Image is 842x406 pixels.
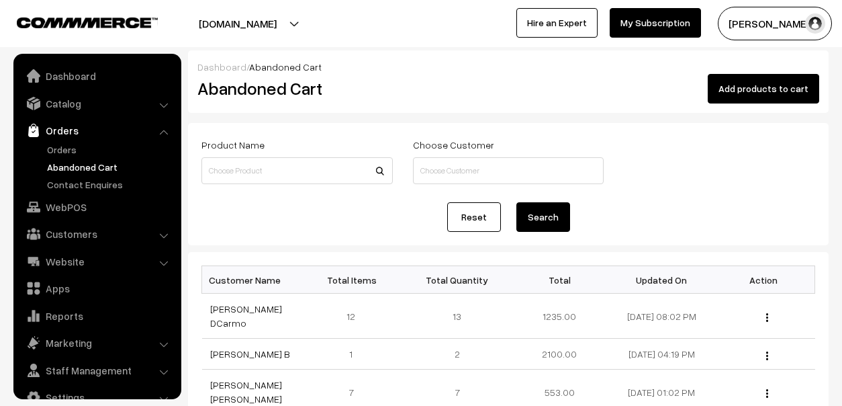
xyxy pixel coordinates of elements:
a: WebPOS [17,195,177,219]
a: [PERSON_NAME] B [210,348,289,360]
img: Menu [766,352,768,360]
td: 12 [304,294,406,339]
img: COMMMERCE [17,17,158,28]
h2: Abandoned Cart [197,78,391,99]
th: Total Items [304,266,406,294]
a: My Subscription [610,8,701,38]
th: Action [712,266,814,294]
td: 2 [406,339,508,370]
a: Website [17,249,177,274]
th: Customer Name [202,266,304,294]
button: [DOMAIN_NAME] [152,7,324,40]
a: Catalog [17,91,177,116]
td: [DATE] 08:02 PM [610,294,712,339]
a: Marketing [17,331,177,355]
a: COMMMERCE [17,13,134,30]
span: Abandoned Cart [249,61,322,73]
button: [PERSON_NAME]… [718,7,832,40]
a: Reset [447,202,501,232]
td: 1235.00 [508,294,610,339]
a: Customers [17,222,177,246]
label: Product Name [201,138,265,152]
a: Dashboard [17,64,177,88]
input: Choose Customer [413,157,604,184]
img: user [805,13,825,34]
img: Menu [766,313,768,322]
a: Reports [17,304,177,328]
a: Staff Management [17,358,177,382]
input: Choose Product [201,157,393,184]
a: Orders [44,143,177,157]
label: Choose Customer [413,138,494,152]
a: [PERSON_NAME] DCarmo [210,303,282,329]
a: Abandoned Cart [44,160,177,174]
th: Updated On [610,266,712,294]
div: / [197,60,819,74]
td: 1 [304,339,406,370]
th: Total [508,266,610,294]
td: 2100.00 [508,339,610,370]
img: Menu [766,389,768,398]
a: [PERSON_NAME] [PERSON_NAME] [210,379,282,405]
td: [DATE] 04:19 PM [610,339,712,370]
th: Total Quantity [406,266,508,294]
a: Dashboard [197,61,246,73]
td: 13 [406,294,508,339]
button: Search [516,202,570,232]
a: Hire an Expert [516,8,598,38]
button: Add products to cart [708,74,819,104]
a: Orders [17,118,177,143]
a: Contact Enquires [44,177,177,192]
a: Apps [17,276,177,300]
